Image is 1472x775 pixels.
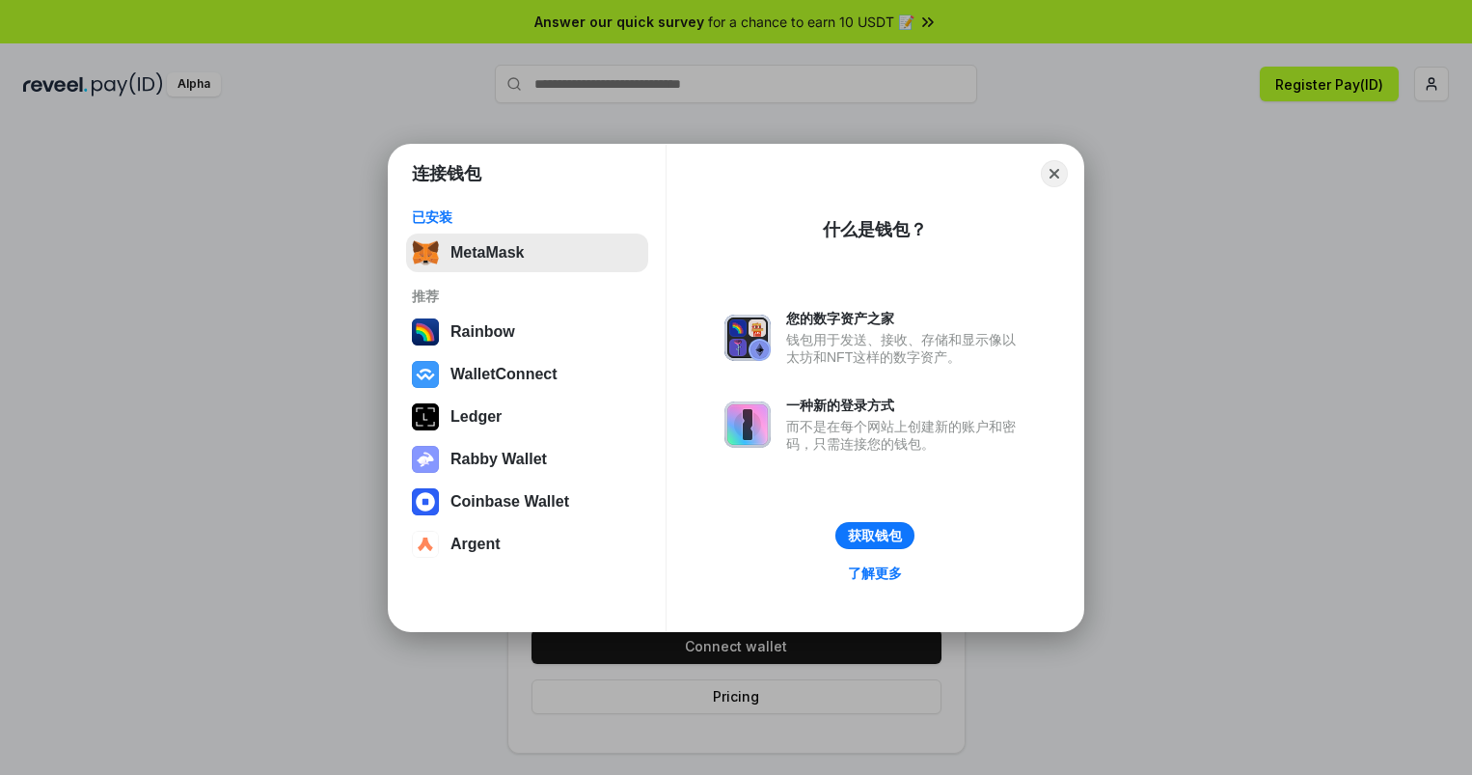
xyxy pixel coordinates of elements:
div: 什么是钱包？ [823,218,927,241]
img: svg+xml,%3Csvg%20fill%3D%22none%22%20height%3D%2233%22%20viewBox%3D%220%200%2035%2033%22%20width%... [412,239,439,266]
div: 已安装 [412,208,642,226]
button: Argent [406,525,648,564]
div: Rabby Wallet [450,451,547,468]
button: Rabby Wallet [406,440,648,479]
div: 您的数字资产之家 [786,310,1025,327]
img: svg+xml,%3Csvg%20xmlns%3D%22http%3A%2F%2Fwww.w3.org%2F2000%2Fsvg%22%20fill%3D%22none%22%20viewBox... [724,401,771,448]
button: WalletConnect [406,355,648,394]
div: MetaMask [450,244,524,262]
div: Argent [450,536,501,553]
img: svg+xml,%3Csvg%20xmlns%3D%22http%3A%2F%2Fwww.w3.org%2F2000%2Fsvg%22%20fill%3D%22none%22%20viewBox... [412,446,439,473]
div: 获取钱包 [848,527,902,544]
img: svg+xml,%3Csvg%20xmlns%3D%22http%3A%2F%2Fwww.w3.org%2F2000%2Fsvg%22%20width%3D%2228%22%20height%3... [412,403,439,430]
div: 一种新的登录方式 [786,397,1025,414]
div: 钱包用于发送、接收、存储和显示像以太坊和NFT这样的数字资产。 [786,331,1025,366]
button: Rainbow [406,313,648,351]
div: Rainbow [450,323,515,341]
div: WalletConnect [450,366,558,383]
a: 了解更多 [836,561,913,586]
div: 了解更多 [848,565,902,582]
img: svg+xml,%3Csvg%20width%3D%22120%22%20height%3D%22120%22%20viewBox%3D%220%200%20120%20120%22%20fil... [412,318,439,346]
div: Ledger [450,408,502,426]
h1: 连接钱包 [412,162,481,185]
button: Close [1041,160,1068,187]
img: svg+xml,%3Csvg%20width%3D%2228%22%20height%3D%2228%22%20viewBox%3D%220%200%2028%2028%22%20fill%3D... [412,488,439,515]
img: svg+xml,%3Csvg%20xmlns%3D%22http%3A%2F%2Fwww.w3.org%2F2000%2Fsvg%22%20fill%3D%22none%22%20viewBox... [724,315,771,361]
img: svg+xml,%3Csvg%20width%3D%2228%22%20height%3D%2228%22%20viewBox%3D%220%200%2028%2028%22%20fill%3D... [412,531,439,558]
button: 获取钱包 [835,522,914,549]
button: Coinbase Wallet [406,483,648,521]
div: 推荐 [412,288,642,305]
button: MetaMask [406,234,648,272]
div: Coinbase Wallet [450,493,569,511]
div: 而不是在每个网站上创建新的账户和密码，只需连接您的钱包。 [786,418,1025,453]
button: Ledger [406,398,648,436]
img: svg+xml,%3Csvg%20width%3D%2228%22%20height%3D%2228%22%20viewBox%3D%220%200%2028%2028%22%20fill%3D... [412,361,439,388]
